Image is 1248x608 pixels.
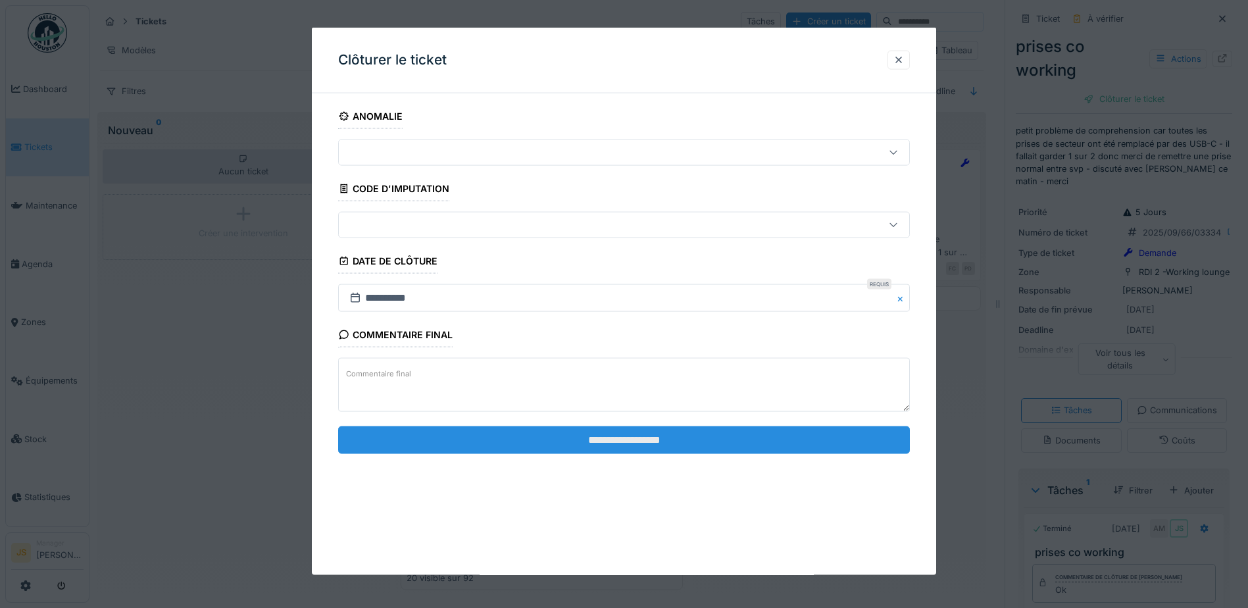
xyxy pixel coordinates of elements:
div: Code d'imputation [338,179,449,201]
div: Anomalie [338,107,403,129]
div: Requis [867,279,891,290]
label: Commentaire final [343,365,414,382]
h3: Clôturer le ticket [338,52,447,68]
button: Close [895,284,910,312]
div: Date de clôture [338,251,437,274]
div: Commentaire final [338,325,453,347]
